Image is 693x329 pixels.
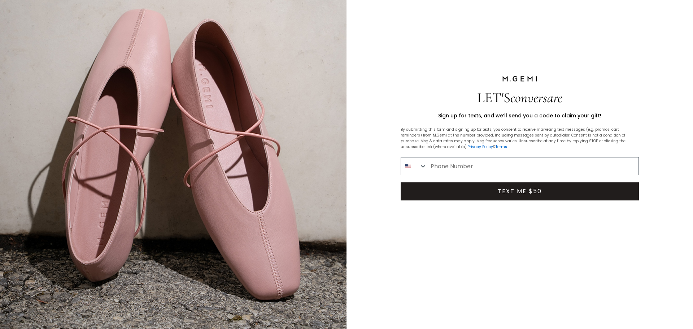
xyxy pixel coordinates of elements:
[438,112,601,119] span: Sign up for texts, and we’ll send you a code to claim your gift!
[401,182,639,200] button: TEXT ME $50
[477,89,562,106] span: LET'S
[502,75,538,82] img: M.Gemi
[510,89,562,106] span: conversare
[401,127,639,150] p: By submitting this form and signing up for texts, you consent to receive marketing text messages ...
[401,157,427,175] button: Search Countries
[405,163,411,169] img: United States
[496,144,507,150] a: Terms
[427,157,638,175] input: Phone Number
[467,144,493,150] a: Privacy Policy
